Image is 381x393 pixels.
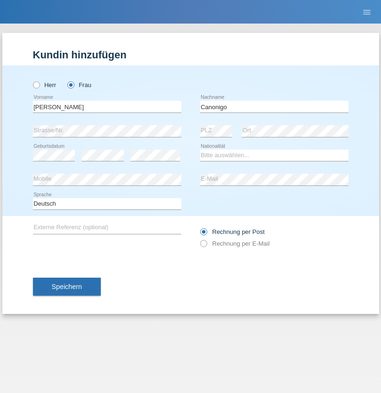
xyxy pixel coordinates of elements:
input: Herr [33,81,39,88]
h1: Kundin hinzufügen [33,49,349,61]
span: Speichern [52,283,82,290]
input: Rechnung per Post [200,228,206,240]
i: menu [362,8,372,17]
input: Rechnung per E-Mail [200,240,206,252]
label: Rechnung per Post [200,228,265,235]
label: Rechnung per E-Mail [200,240,270,247]
label: Frau [67,81,91,88]
button: Speichern [33,278,101,296]
label: Herr [33,81,57,88]
a: menu [357,9,376,15]
input: Frau [67,81,73,88]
